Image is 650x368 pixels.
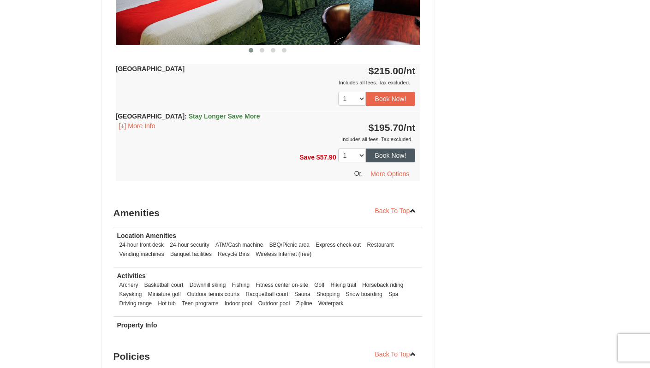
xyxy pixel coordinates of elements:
span: : [185,113,187,120]
span: $195.70 [369,122,404,133]
a: Back To Top [369,204,423,218]
li: Express check-out [313,240,363,249]
li: Recycle Bins [215,249,252,259]
li: Racquetball court [243,290,291,299]
li: Driving range [117,299,155,308]
h3: Policies [113,347,423,366]
li: Golf [312,280,327,290]
li: Horseback riding [360,280,406,290]
li: Archery [117,280,141,290]
li: Miniature golf [146,290,183,299]
li: Zipline [294,299,315,308]
span: $57.90 [316,153,336,160]
li: Banquet facilities [168,249,214,259]
strong: Location Amenities [117,232,177,239]
span: /nt [404,122,416,133]
li: 24-hour front desk [117,240,167,249]
li: Wireless Internet (free) [253,249,314,259]
li: Indoor pool [222,299,255,308]
li: Sauna [292,290,312,299]
span: /nt [404,65,416,76]
strong: Property Info [117,321,157,329]
li: Kayaking [117,290,144,299]
a: Back To Top [369,347,423,361]
li: 24-hour security [167,240,211,249]
div: Includes all fees. Tax excluded. [116,78,416,87]
li: Downhill skiing [187,280,228,290]
li: Fitness center on-site [253,280,310,290]
strong: [GEOGRAPHIC_DATA] [116,65,185,72]
strong: $215.00 [369,65,416,76]
li: Basketball court [142,280,186,290]
li: Waterpark [316,299,346,308]
li: Hot tub [156,299,178,308]
li: Hiking trail [328,280,358,290]
li: Shopping [314,290,342,299]
li: Outdoor pool [256,299,292,308]
strong: [GEOGRAPHIC_DATA] [116,113,260,120]
span: Stay Longer Save More [189,113,260,120]
button: Book Now! [366,148,416,162]
h3: Amenities [113,204,423,222]
button: More Options [364,167,415,181]
li: Spa [386,290,400,299]
li: BBQ/Picnic area [267,240,312,249]
li: Fishing [230,280,252,290]
button: [+] More Info [116,121,159,131]
strong: Activities [117,272,146,279]
li: ATM/Cash machine [213,240,266,249]
li: Outdoor tennis courts [185,290,242,299]
li: Vending machines [117,249,167,259]
li: Snow boarding [344,290,385,299]
div: Includes all fees. Tax excluded. [116,135,416,144]
li: Teen programs [179,299,221,308]
span: Or, [354,170,363,177]
button: Book Now! [366,92,416,106]
li: Restaurant [364,240,396,249]
span: Save [299,153,315,160]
